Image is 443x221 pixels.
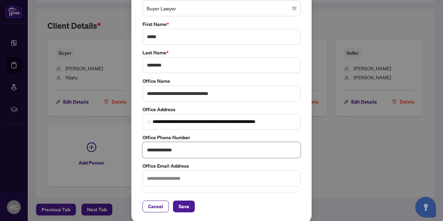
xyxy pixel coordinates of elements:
span: Buyer Lawyer [147,2,296,15]
button: Cancel [142,201,169,212]
label: Office Address [142,106,301,113]
label: Office Name [142,77,301,85]
button: Open asap [415,197,436,218]
label: Office Phone Number [142,134,301,141]
label: Last Name [142,49,301,56]
span: Save [179,201,189,212]
img: search_icon [147,120,151,124]
span: close-circle [292,6,296,10]
button: Save [173,201,195,212]
span: Cancel [148,201,163,212]
label: Office Email Address [142,162,301,170]
label: First Name [142,20,301,28]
